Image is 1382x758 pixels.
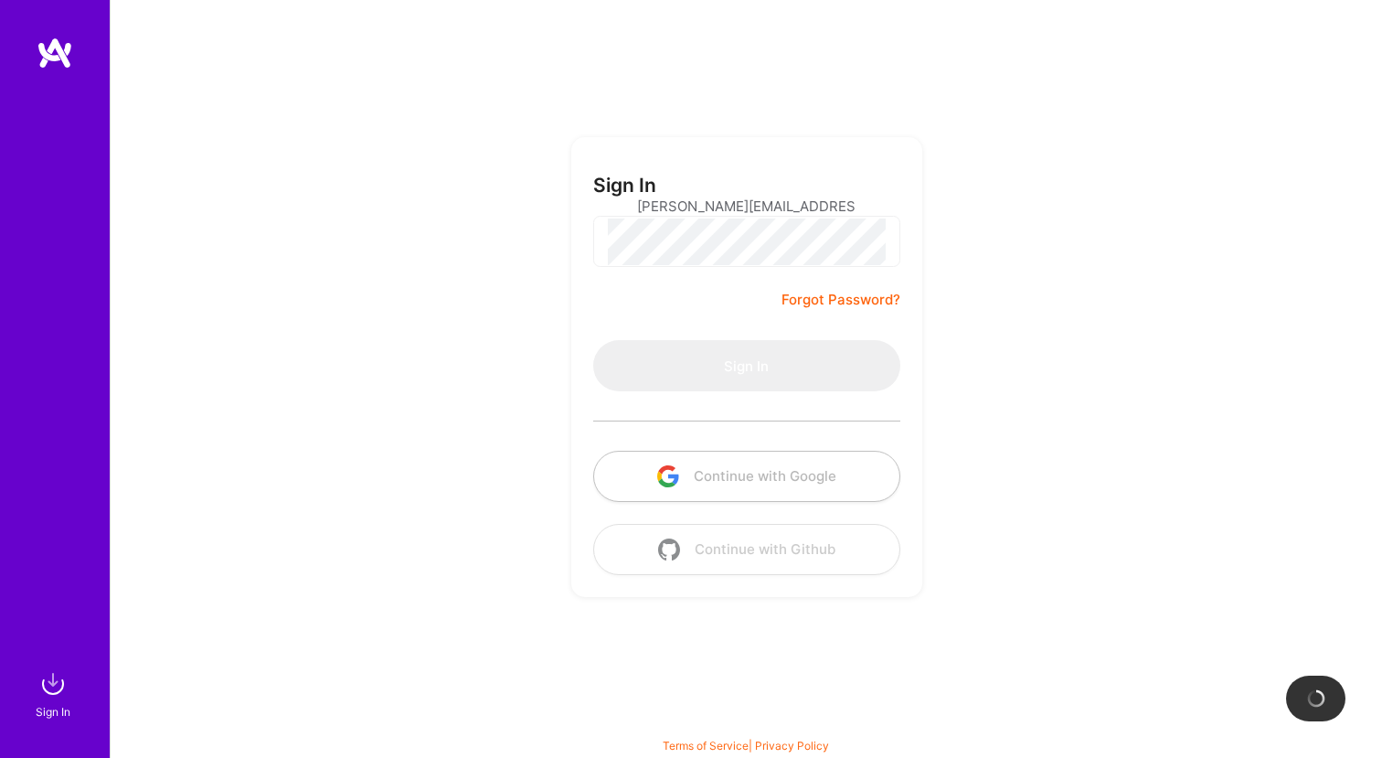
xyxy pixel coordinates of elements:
[658,539,680,560] img: icon
[37,37,73,69] img: logo
[663,739,749,753] a: Terms of Service
[657,465,679,487] img: icon
[593,340,900,391] button: Sign In
[781,289,900,311] a: Forgot Password?
[663,739,829,753] span: |
[593,451,900,502] button: Continue with Google
[593,174,656,197] h3: Sign In
[38,666,71,721] a: sign inSign In
[637,183,856,230] input: Email...
[755,739,829,753] a: Privacy Policy
[593,524,900,575] button: Continue with Github
[110,703,1382,749] div: © 2025 ATeams Inc., All rights reserved.
[1305,688,1327,710] img: loading
[36,702,70,721] div: Sign In
[35,666,71,702] img: sign in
